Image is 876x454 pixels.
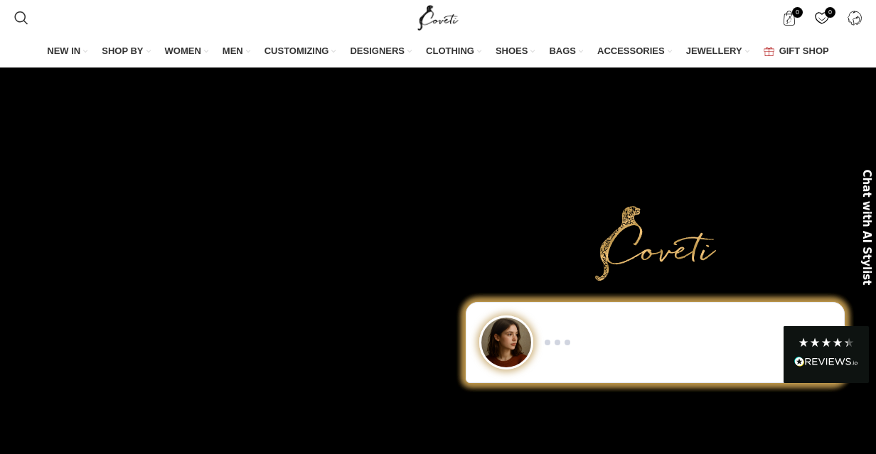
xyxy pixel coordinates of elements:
[807,4,836,32] a: 0
[426,37,481,67] a: CLOTHING
[350,37,412,67] a: DESIGNERS
[794,357,858,367] img: REVIEWS.io
[496,45,528,58] span: SHOES
[47,37,87,67] a: NEW IN
[47,45,80,58] span: NEW IN
[350,45,405,58] span: DESIGNERS
[597,37,672,67] a: ACCESSORIES
[223,45,243,58] span: MEN
[456,302,855,383] div: Chat to Shop demo
[784,326,869,383] div: Read All Reviews
[7,37,869,67] div: Main navigation
[792,7,803,18] span: 0
[549,37,583,67] a: BAGS
[265,45,329,58] span: CUSTOMIZING
[165,45,201,58] span: WOMEN
[774,4,803,32] a: 0
[415,11,462,23] a: Site logo
[595,206,716,280] img: Primary Gold
[686,45,742,58] span: JEWELLERY
[764,47,774,56] img: GiftBag
[794,354,858,372] div: Read All Reviews
[807,4,836,32] div: My Wishlist
[779,45,829,58] span: GIFT SHOP
[686,37,749,67] a: JEWELLERY
[549,45,576,58] span: BAGS
[102,45,143,58] span: SHOP BY
[102,37,150,67] a: SHOP BY
[265,37,336,67] a: CUSTOMIZING
[597,45,665,58] span: ACCESSORIES
[426,45,474,58] span: CLOTHING
[223,37,250,67] a: MEN
[825,7,835,18] span: 0
[7,4,36,32] a: Search
[496,37,535,67] a: SHOES
[764,37,829,67] a: GIFT SHOP
[798,337,855,348] div: 4.28 Stars
[165,37,208,67] a: WOMEN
